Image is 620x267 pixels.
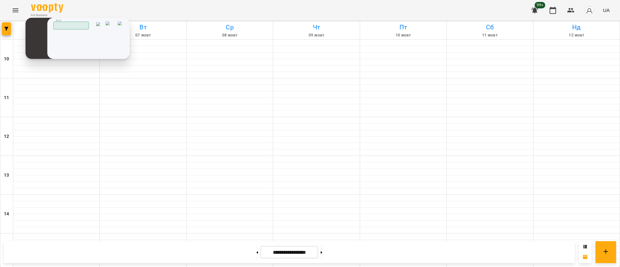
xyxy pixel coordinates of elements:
[534,22,619,32] h6: Нд
[274,22,358,32] h6: Чт
[4,56,9,63] h6: 10
[4,172,9,179] h6: 13
[535,2,545,8] span: 99+
[14,22,98,32] h6: Пн
[585,6,594,15] img: avatar_s.png
[188,32,272,38] h6: 08 жовт
[600,4,612,16] button: UA
[14,32,98,38] h6: 06 жовт
[448,22,532,32] h6: Сб
[101,22,185,32] h6: Вт
[101,32,185,38] h6: 07 жовт
[4,94,9,101] h6: 11
[274,32,358,38] h6: 09 жовт
[8,3,23,18] button: Menu
[603,7,610,14] span: UA
[31,3,63,13] img: Voopty Logo
[188,22,272,32] h6: Ср
[534,32,619,38] h6: 12 жовт
[4,133,9,140] h6: 12
[361,22,445,32] h6: Пт
[31,13,63,17] span: For Business
[361,32,445,38] h6: 10 жовт
[4,211,9,218] h6: 14
[448,32,532,38] h6: 11 жовт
